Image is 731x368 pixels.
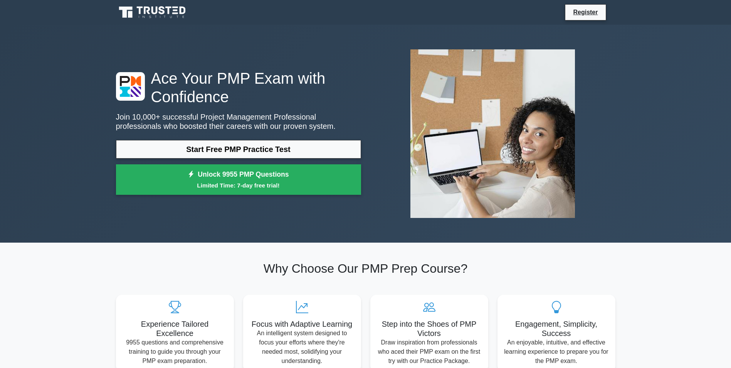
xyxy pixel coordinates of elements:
[504,338,609,366] p: An enjoyable, intuitive, and effective learning experience to prepare you for the PMP exam.
[122,338,228,366] p: 9955 questions and comprehensive training to guide you through your PMP exam preparation.
[116,112,361,131] p: Join 10,000+ successful Project Management Professional professionals who boosted their careers w...
[504,319,609,338] h5: Engagement, Simplicity, Success
[116,261,615,276] h2: Why Choose Our PMP Prep Course?
[376,319,482,338] h5: Step into the Shoes of PMP Victors
[122,319,228,338] h5: Experience Tailored Excellence
[568,7,602,17] a: Register
[116,164,361,195] a: Unlock 9955 PMP QuestionsLimited Time: 7-day free trial!
[249,329,355,366] p: An intelligent system designed to focus your efforts where they're needed most, solidifying your ...
[376,338,482,366] p: Draw inspiration from professionals who aced their PMP exam on the first try with our Practice Pa...
[116,140,361,159] a: Start Free PMP Practice Test
[249,319,355,329] h5: Focus with Adaptive Learning
[116,69,361,106] h1: Ace Your PMP Exam with Confidence
[126,181,351,190] small: Limited Time: 7-day free trial!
